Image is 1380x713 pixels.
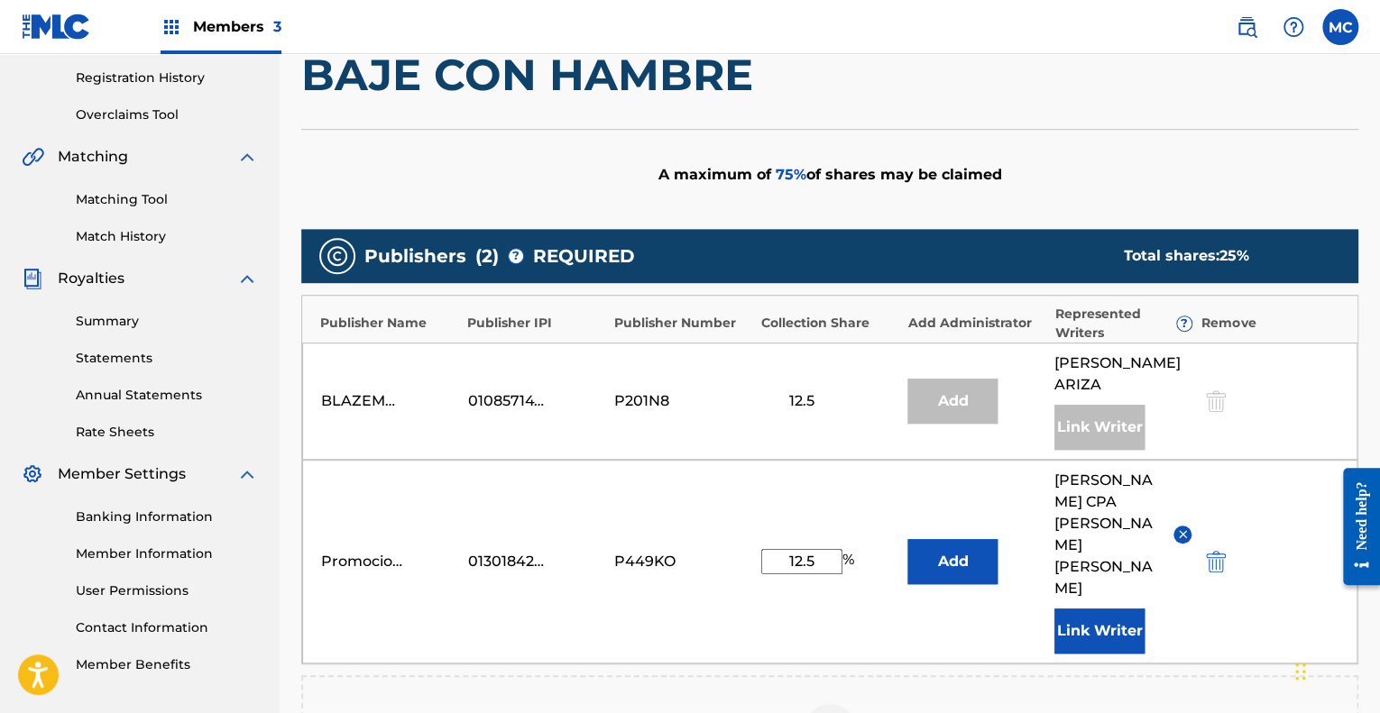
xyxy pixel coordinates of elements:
span: Member Settings [58,463,186,485]
img: Member Settings [22,463,43,485]
a: Member Benefits [76,655,258,674]
span: 25 % [1219,247,1249,264]
div: Publisher IPI [467,314,605,333]
a: Member Information [76,544,258,563]
button: Add [907,539,998,584]
div: Collection Share [761,314,899,333]
div: A maximum of of shares may be claimed [301,129,1358,220]
div: Drag [1295,644,1306,699]
img: help [1283,16,1304,38]
img: publishers [327,245,348,267]
button: Link Writer [1054,608,1145,654]
img: expand [236,463,258,485]
img: remove-from-list-button [1176,527,1190,541]
a: Contact Information [76,618,258,637]
a: User Permissions [76,581,258,600]
span: ( 2 ) [475,242,499,270]
a: Rate Sheets [76,423,258,442]
img: Royalties [22,268,43,289]
div: Publisher Number [614,314,752,333]
iframe: Resource Center [1329,453,1380,599]
a: Overclaims Tool [76,105,258,124]
span: Royalties [58,268,124,289]
a: Annual Statements [76,386,258,405]
img: MLC Logo [22,14,91,40]
div: Publisher Name [320,314,458,333]
img: search [1236,16,1257,38]
span: % [842,549,859,574]
img: expand [236,146,258,168]
div: User Menu [1322,9,1358,45]
h1: BAJE CON HAMBRE [301,48,1358,102]
div: Add Administrator [907,314,1045,333]
span: 75 % [776,166,806,183]
img: Matching [22,146,44,168]
span: Matching [58,146,128,168]
span: [PERSON_NAME] CPA [PERSON_NAME] [PERSON_NAME] [1054,470,1161,599]
span: Publishers [364,242,466,270]
iframe: Chat Widget [1290,626,1380,713]
div: Help [1275,9,1311,45]
a: Match History [76,227,258,246]
a: Matching Tool [76,190,258,209]
img: expand [236,268,258,289]
div: Remove [1201,314,1339,333]
img: 12a2ab48e56ec057fbd8.svg [1206,551,1226,572]
a: Summary [76,312,258,331]
span: ? [1177,316,1191,331]
span: 3 [273,18,281,35]
div: Total shares: [1124,245,1322,267]
a: Public Search [1228,9,1265,45]
div: Represented Writers [1054,305,1192,343]
a: Banking Information [76,507,258,526]
span: REQUIRED [533,242,635,270]
a: Statements [76,349,258,368]
a: Registration History [76,69,258,87]
span: ? [509,249,523,263]
img: Top Rightsholders [161,16,182,38]
span: Members [193,16,281,37]
span: [PERSON_NAME] ARIZA [1054,352,1192,396]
